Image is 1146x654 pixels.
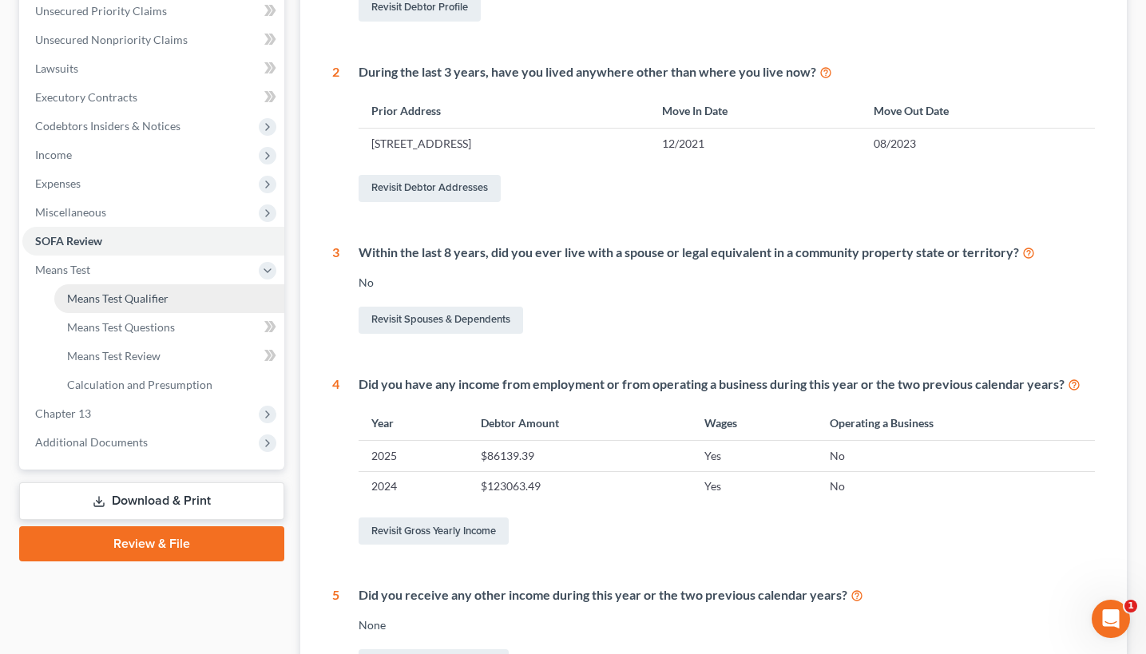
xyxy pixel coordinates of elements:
[35,435,148,449] span: Additional Documents
[359,441,469,471] td: 2025
[359,617,1095,633] div: None
[817,471,1095,501] td: No
[35,205,106,219] span: Miscellaneous
[35,61,78,75] span: Lawsuits
[359,375,1095,394] div: Did you have any income from employment or from operating a business during this year or the two ...
[1092,600,1130,638] iframe: Intercom live chat
[359,586,1095,604] div: Did you receive any other income during this year or the two previous calendar years?
[35,234,102,248] span: SOFA Review
[67,291,169,305] span: Means Test Qualifier
[649,93,861,128] th: Move In Date
[468,441,691,471] td: $86139.39
[19,482,284,520] a: Download & Print
[692,441,817,471] td: Yes
[468,406,691,440] th: Debtor Amount
[35,90,137,104] span: Executory Contracts
[359,406,469,440] th: Year
[22,83,284,112] a: Executory Contracts
[649,129,861,159] td: 12/2021
[22,54,284,83] a: Lawsuits
[817,406,1095,440] th: Operating a Business
[35,4,167,18] span: Unsecured Priority Claims
[54,284,284,313] a: Means Test Qualifier
[67,349,161,363] span: Means Test Review
[35,33,188,46] span: Unsecured Nonpriority Claims
[35,176,81,190] span: Expenses
[359,517,509,545] a: Revisit Gross Yearly Income
[54,313,284,342] a: Means Test Questions
[359,275,1095,291] div: No
[861,93,1095,128] th: Move Out Date
[359,93,650,128] th: Prior Address
[35,263,90,276] span: Means Test
[54,371,284,399] a: Calculation and Presumption
[22,227,284,256] a: SOFA Review
[359,244,1095,262] div: Within the last 8 years, did you ever live with a spouse or legal equivalent in a community prope...
[332,63,339,205] div: 2
[54,342,284,371] a: Means Test Review
[67,320,175,334] span: Means Test Questions
[35,148,72,161] span: Income
[359,307,523,334] a: Revisit Spouses & Dependents
[359,129,650,159] td: [STREET_ADDRESS]
[692,406,817,440] th: Wages
[359,63,1095,81] div: During the last 3 years, have you lived anywhere other than where you live now?
[35,406,91,420] span: Chapter 13
[817,441,1095,471] td: No
[22,26,284,54] a: Unsecured Nonpriority Claims
[332,244,339,337] div: 3
[359,175,501,202] a: Revisit Debtor Addresses
[359,471,469,501] td: 2024
[692,471,817,501] td: Yes
[35,119,180,133] span: Codebtors Insiders & Notices
[861,129,1095,159] td: 08/2023
[67,378,212,391] span: Calculation and Presumption
[19,526,284,561] a: Review & File
[468,471,691,501] td: $123063.49
[1124,600,1137,612] span: 1
[332,375,339,549] div: 4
